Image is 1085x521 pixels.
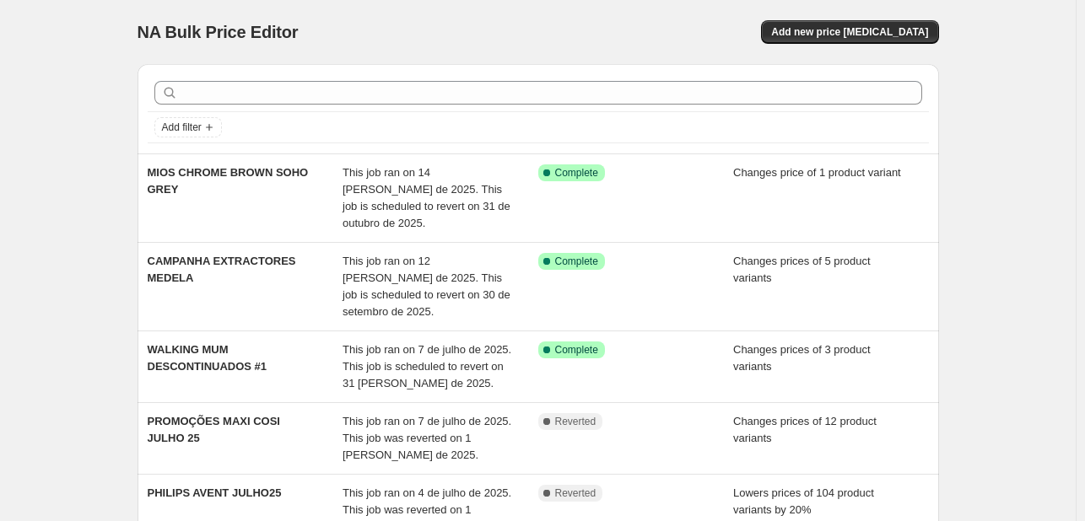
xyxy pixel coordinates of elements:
span: This job ran on 14 [PERSON_NAME] de 2025. This job is scheduled to revert on 31 de outubro de 2025. [343,166,510,229]
span: Changes prices of 5 product variants [733,255,871,284]
span: Lowers prices of 104 product variants by 20% [733,486,874,516]
span: Add filter [162,121,202,134]
span: PHILIPS AVENT JULHO25 [148,486,282,499]
span: Complete [555,166,598,180]
span: Changes prices of 12 product variants [733,415,877,444]
span: WALKING MUM DESCONTINUADOS #1 [148,343,267,373]
span: This job ran on 7 de julho de 2025. This job is scheduled to revert on 31 [PERSON_NAME] de 2025. [343,343,511,389]
span: Changes price of 1 product variant [733,166,901,179]
span: PROMOÇÕES MAXI COSI JULHO 25 [148,415,280,444]
span: Complete [555,343,598,357]
span: Changes prices of 3 product variants [733,343,871,373]
span: Add new price [MEDICAL_DATA] [771,25,928,39]
span: NA Bulk Price Editor [138,23,299,41]
span: Reverted [555,486,596,500]
span: CAMPANHA EXTRACTORES MEDELA [148,255,296,284]
button: Add filter [154,117,222,137]
span: MIOS CHROME BROWN SOHO GREY [148,166,309,196]
span: Reverted [555,415,596,428]
button: Add new price [MEDICAL_DATA] [761,20,938,44]
span: Complete [555,255,598,268]
span: This job ran on 7 de julho de 2025. This job was reverted on 1 [PERSON_NAME] de 2025. [343,415,511,461]
span: This job ran on 12 [PERSON_NAME] de 2025. This job is scheduled to revert on 30 de setembro de 2025. [343,255,510,318]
